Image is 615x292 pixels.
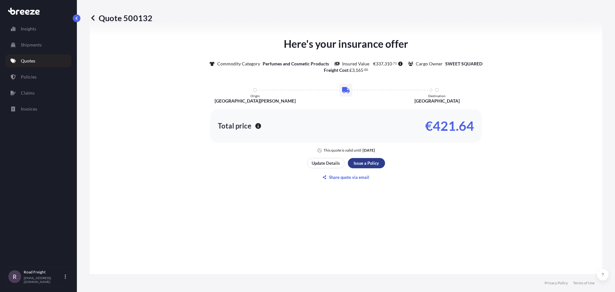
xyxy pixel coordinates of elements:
[312,160,340,166] p: Update Details
[425,121,474,131] p: €421.64
[324,148,361,153] p: This quote is valid until
[284,36,408,52] p: Here's your insurance offer
[21,90,35,96] p: Claims
[90,13,152,23] p: Quote 500132
[373,62,376,66] span: €
[428,94,446,98] p: Destination
[307,172,385,182] button: Share quote via email
[329,174,369,180] p: Share quote via email
[416,61,443,67] p: Cargo Owner
[5,71,71,83] a: Policies
[24,276,63,284] p: [EMAIL_ADDRESS][DOMAIN_NAME]
[21,74,37,80] p: Policies
[342,61,369,67] p: Insured Value
[5,22,71,35] a: Insights
[573,280,594,286] a: Terms of Use
[5,38,71,51] a: Shipments
[250,94,260,98] p: Origin
[5,87,71,99] a: Claims
[307,158,345,168] button: Update Details
[5,54,71,67] a: Quotes
[393,62,397,64] span: 71
[376,62,383,66] span: 337
[217,61,260,67] p: Commodity Category
[5,103,71,115] a: Invoices
[352,68,355,72] span: 3
[384,62,392,66] span: 310
[364,69,368,71] span: 00
[383,62,384,66] span: ,
[348,158,385,168] button: Issue a Policy
[215,98,296,104] p: [GEOGRAPHIC_DATA][PERSON_NAME]
[263,61,329,67] p: Perfumes and Cosmetic Products
[354,160,379,166] p: Issue a Policy
[324,67,348,73] b: Freight Cost
[445,61,482,67] p: SWEET SQUARED
[324,67,368,73] p: :
[545,280,568,286] a: Privacy Policy
[218,123,251,129] p: Total price
[355,68,356,72] span: ,
[24,270,63,275] p: Road Freight
[356,68,363,72] span: 165
[21,58,35,64] p: Quotes
[21,42,42,48] p: Shipments
[349,68,352,72] span: £
[21,26,36,32] p: Insights
[414,98,460,104] p: [GEOGRAPHIC_DATA]
[21,106,37,112] p: Invoices
[13,273,17,280] span: R
[363,148,375,153] p: [DATE]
